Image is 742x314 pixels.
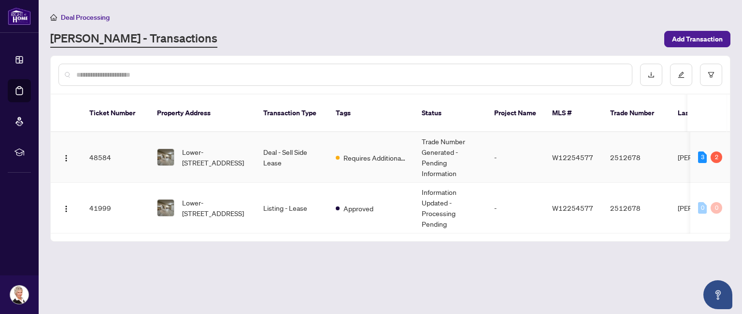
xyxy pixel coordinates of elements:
span: Deal Processing [61,13,110,22]
span: filter [708,71,714,78]
a: [PERSON_NAME] - Transactions [50,30,217,48]
img: thumbnail-img [157,149,174,165]
th: Ticket Number [82,95,149,132]
td: Information Updated - Processing Pending [414,183,486,233]
span: Lower-[STREET_ADDRESS] [182,147,248,168]
span: Lower-[STREET_ADDRESS] [182,197,248,218]
button: Open asap [703,280,732,309]
img: Logo [62,154,70,162]
div: 0 [711,202,722,214]
button: edit [670,64,692,86]
th: Property Address [149,95,256,132]
td: 41999 [82,183,149,233]
img: Logo [62,205,70,213]
span: Approved [343,203,373,214]
button: Add Transaction [664,31,730,47]
th: MLS # [544,95,602,132]
span: home [50,14,57,21]
button: download [640,64,662,86]
th: Trade Number [602,95,670,132]
td: Listing - Lease [256,183,328,233]
td: Deal - Sell Side Lease [256,132,328,183]
th: Status [414,95,486,132]
button: filter [700,64,722,86]
span: edit [678,71,685,78]
img: logo [8,7,31,25]
div: 2 [711,151,722,163]
td: 2512678 [602,183,670,233]
img: thumbnail-img [157,200,174,216]
span: W12254577 [552,153,593,162]
th: Transaction Type [256,95,328,132]
th: Project Name [486,95,544,132]
button: Logo [58,150,74,165]
span: W12254577 [552,204,593,212]
td: 2512678 [602,132,670,183]
th: Tags [328,95,414,132]
button: Logo [58,200,74,216]
div: 0 [698,202,707,214]
span: Add Transaction [672,31,723,47]
td: 48584 [82,132,149,183]
td: - [486,183,544,233]
div: 3 [698,151,707,163]
span: download [648,71,655,78]
td: - [486,132,544,183]
td: Trade Number Generated - Pending Information [414,132,486,183]
img: Profile Icon [10,286,29,304]
span: Requires Additional Docs [343,152,406,163]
